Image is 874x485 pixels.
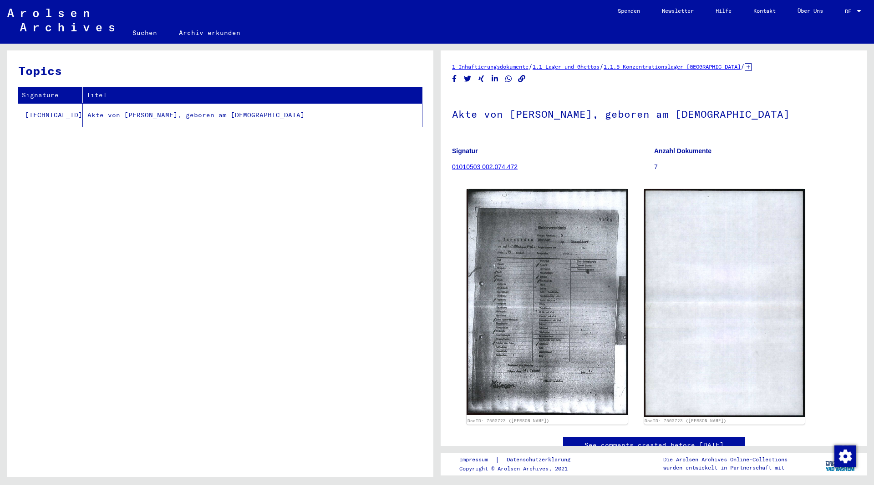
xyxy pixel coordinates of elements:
a: DocID: 7502723 ([PERSON_NAME]) [645,418,727,423]
p: Copyright © Arolsen Archives, 2021 [459,465,581,473]
h1: Akte von [PERSON_NAME], geboren am [DEMOGRAPHIC_DATA] [452,93,856,133]
a: 1.1.5 Konzentrationslager [GEOGRAPHIC_DATA] [604,63,741,70]
b: Anzahl Dokumente [654,147,711,155]
b: Signatur [452,147,478,155]
th: Titel [83,87,422,103]
a: 1.1 Lager und Ghettos [533,63,600,70]
span: / [528,62,533,70]
img: 002.jpg [644,189,805,417]
span: / [741,62,745,70]
span: / [600,62,604,70]
img: Arolsen_neg.svg [7,9,114,31]
td: [TECHNICAL_ID] [18,103,83,127]
a: 01010503 002.074.472 [452,163,518,170]
p: wurden entwickelt in Partnerschaft mit [663,464,788,472]
div: | [459,455,581,465]
button: Share on Xing [477,73,486,85]
a: Datenschutzerklärung [499,455,581,465]
a: Impressum [459,455,495,465]
button: Share on Twitter [463,73,473,85]
p: 7 [654,162,856,172]
a: Archiv erkunden [168,22,251,44]
button: Share on WhatsApp [504,73,513,85]
a: DocID: 7502723 ([PERSON_NAME]) [467,418,549,423]
button: Copy link [517,73,527,85]
img: 001.jpg [467,189,628,415]
img: Zustimmung ändern [834,445,856,467]
th: Signature [18,87,83,103]
span: DE [845,8,855,15]
button: Share on Facebook [450,73,459,85]
button: Share on LinkedIn [490,73,500,85]
h3: Topics [18,62,422,80]
td: Akte von [PERSON_NAME], geboren am [DEMOGRAPHIC_DATA] [83,103,422,127]
a: 1 Inhaftierungsdokumente [452,63,528,70]
a: Suchen [122,22,168,44]
a: See comments created before [DATE] [584,440,724,450]
p: Die Arolsen Archives Online-Collections [663,455,788,464]
img: yv_logo.png [823,452,858,475]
